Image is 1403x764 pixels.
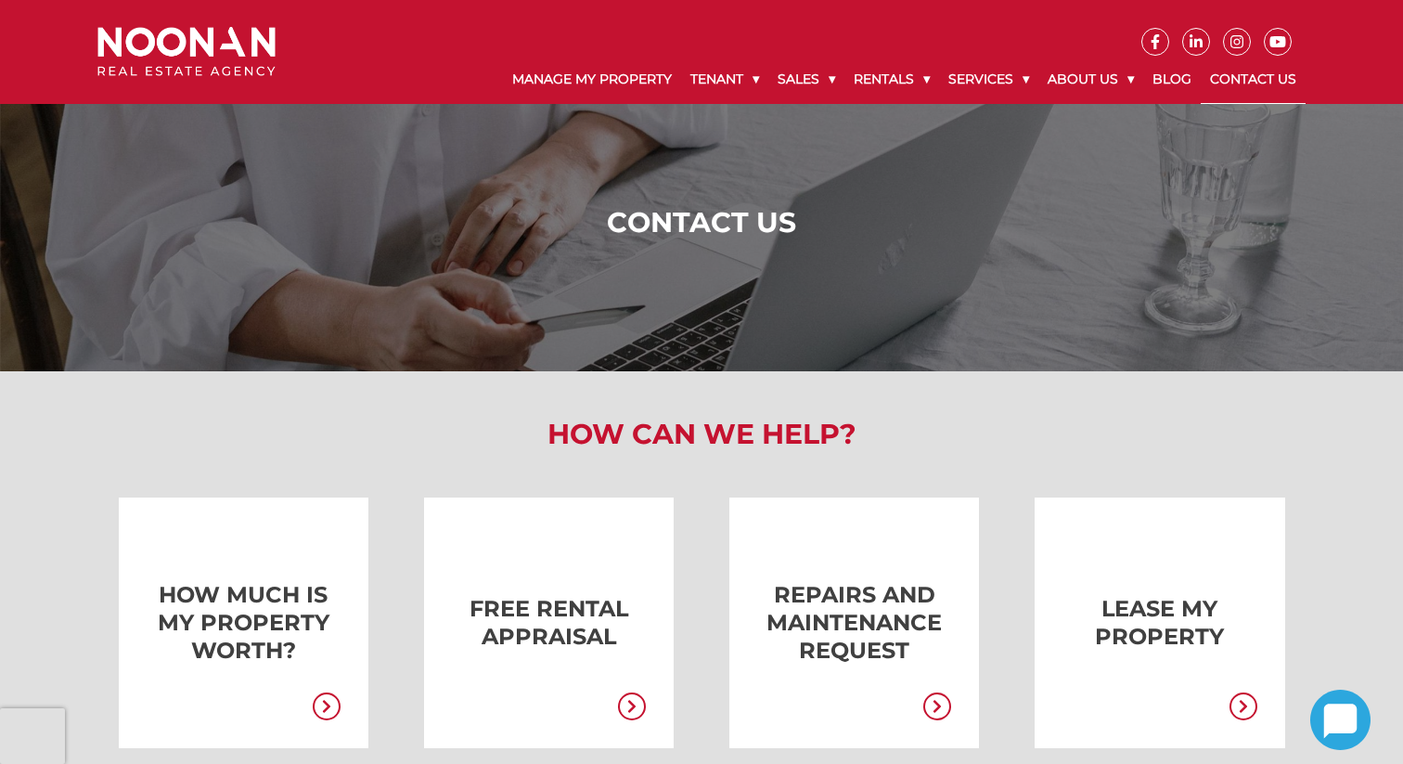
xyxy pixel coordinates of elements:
h2: How Can We Help? [84,418,1320,451]
a: Services [939,56,1038,103]
a: About Us [1038,56,1143,103]
a: Sales [768,56,844,103]
img: Noonan Real Estate Agency [97,27,276,76]
a: Manage My Property [503,56,681,103]
a: Rentals [844,56,939,103]
a: Tenant [681,56,768,103]
h1: Contact Us [102,206,1302,240]
a: Contact Us [1201,56,1306,104]
a: Blog [1143,56,1201,103]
